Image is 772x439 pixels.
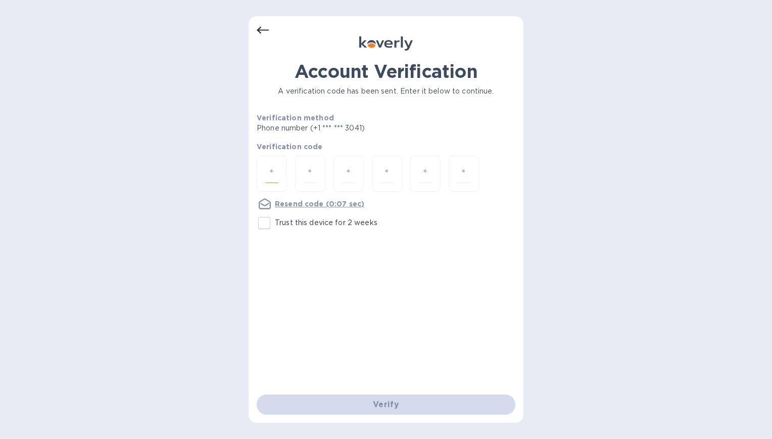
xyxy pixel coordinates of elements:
p: Phone number (+1 *** *** 3041) [257,123,442,134]
p: Trust this device for 2 weeks [275,217,377,228]
b: Verification method [257,114,334,122]
u: Resend code (0:07 sec) [275,200,364,208]
h1: Account Verification [257,61,515,82]
p: Verification code [257,142,515,152]
p: A verification code has been sent. Enter it below to continue. [257,86,515,97]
